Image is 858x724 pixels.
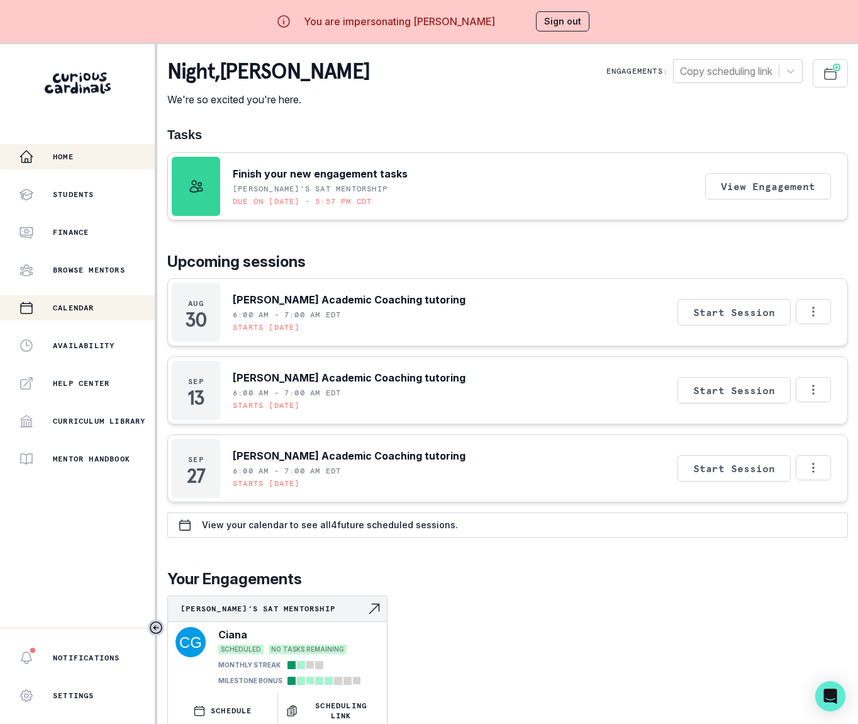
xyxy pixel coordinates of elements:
[53,189,94,200] p: Students
[185,314,207,326] p: 30
[796,455,831,480] button: Options
[53,265,125,275] p: Browse Mentors
[53,691,94,701] p: Settings
[233,388,341,398] p: 6:00 AM - 7:00 AM EDT
[677,299,791,325] button: Start Session
[233,466,341,476] p: 6:00 AM - 7:00 AM EDT
[233,292,465,307] p: [PERSON_NAME] Academic Coaching tutoring
[218,627,247,642] p: Ciana
[233,322,300,332] p: Starts [DATE]
[304,14,495,29] p: You are impersonating [PERSON_NAME]
[202,520,458,530] p: View your calendar to see all 4 future scheduled sessions.
[233,196,372,206] p: Due on [DATE] • 5:57 PM CDT
[211,706,252,716] p: SCHEDULE
[167,59,369,84] p: night , [PERSON_NAME]
[175,627,206,657] img: svg
[677,377,791,404] button: Start Session
[53,303,94,313] p: Calendar
[167,127,848,142] h1: Tasks
[168,596,387,688] a: [PERSON_NAME]'s SAT MentorshipNavigate to engagement pageCianaSCHEDULEDNO TASKS REMAININGMONTHLY ...
[233,370,465,385] p: [PERSON_NAME] Academic Coaching tutoring
[45,72,111,94] img: Curious Cardinals Logo
[218,676,282,686] p: MILESTONE BONUS
[53,653,120,663] p: Notifications
[187,470,204,482] p: 27
[187,392,204,404] p: 13
[233,184,387,194] p: [PERSON_NAME]'s SAT Mentorship
[167,251,848,273] p: Upcoming sessions
[536,11,589,31] button: Sign out
[815,681,845,711] div: Open Intercom Messenger
[53,227,89,237] p: Finance
[796,299,831,324] button: Options
[233,400,300,410] p: Starts [DATE]
[269,645,347,654] span: NO TASKS REMAINING
[233,448,465,463] p: [PERSON_NAME] Academic Coaching tutoring
[705,173,831,200] button: View Engagement
[53,341,114,351] p: Availability
[188,298,204,308] p: Aug
[677,455,791,482] button: Start Session
[233,166,408,181] p: Finish your new engagement tasks
[167,92,369,107] p: We're so excited you're here.
[218,660,281,670] p: MONTHLY STREAK
[367,601,382,616] svg: Navigate to engagement page
[53,152,74,162] p: Home
[303,701,380,721] p: Scheduling Link
[233,478,300,489] p: Starts [DATE]
[53,454,130,464] p: Mentor Handbook
[167,568,848,591] p: Your Engagements
[218,645,264,654] span: SCHEDULED
[53,416,146,426] p: Curriculum Library
[148,619,164,636] button: Toggle sidebar
[813,59,848,88] button: Schedule Sessions
[53,378,109,388] p: Help Center
[233,310,341,320] p: 6:00 AM - 7:00 AM EDT
[606,66,668,76] p: Engagements:
[181,604,367,614] p: [PERSON_NAME]'s SAT Mentorship
[188,376,204,387] p: Sep
[188,455,204,465] p: Sep
[796,377,831,402] button: Options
